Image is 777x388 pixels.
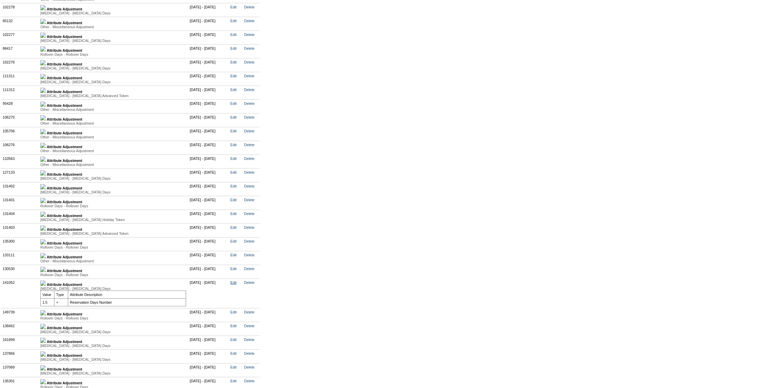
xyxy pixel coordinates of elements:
img: b_plus.gif [40,184,46,189]
a: Delete [244,19,255,23]
td: 106275 [1,113,39,127]
img: b_plus.gif [40,115,46,121]
td: 127133 [1,168,39,182]
td: [DATE] - [DATE] [188,349,229,363]
b: Attribute Adjustment [47,269,82,273]
div: Rollover Days - Rollover Days [40,52,186,56]
td: 141052 [1,278,39,308]
a: Delete [244,253,255,257]
a: Delete [244,33,255,37]
div: [MEDICAL_DATA] - [MEDICAL_DATA] Days [40,11,186,15]
a: Delete [244,310,255,314]
b: Attribute Adjustment [47,35,82,39]
img: b_plus.gif [40,253,46,258]
div: Rollover Days - Rollover Days [40,273,186,277]
img: b_plus.gif [40,365,46,371]
b: Attribute Adjustment [47,21,82,25]
td: [DATE] - [DATE] [188,72,229,86]
img: b_plus.gif [40,101,46,107]
td: 161899 [1,336,39,349]
td: 135300 [1,237,39,251]
td: Attribute Description [68,291,186,298]
b: Attribute Adjustment [47,7,82,11]
b: Attribute Adjustment [47,159,82,163]
td: [DATE] - [DATE] [188,86,229,99]
div: Other - Miscellaneous Adjustment [40,149,186,153]
a: Edit [230,184,236,188]
td: [DATE] - [DATE] [188,168,229,182]
td: 102278 [1,3,39,17]
a: Edit [230,143,236,147]
a: Edit [230,267,236,271]
td: 131401 [1,196,39,210]
td: [DATE] - [DATE] [188,265,229,278]
a: Delete [244,129,255,133]
b: Attribute Adjustment [47,340,82,344]
img: b_plus.gif [40,225,46,231]
div: [MEDICAL_DATA] - [MEDICAL_DATA] Days [40,66,186,70]
b: Attribute Adjustment [47,353,82,357]
a: Edit [230,365,236,369]
a: Delete [244,101,255,105]
td: [DATE] - [DATE] [188,141,229,155]
div: [MEDICAL_DATA] - [MEDICAL_DATA] Advanced Token [40,231,186,235]
a: Delete [244,351,255,355]
img: b_plus.gif [40,351,46,357]
a: Delete [244,115,255,119]
b: Attribute Adjustment [47,367,82,371]
a: Delete [244,143,255,147]
a: Delete [244,225,255,229]
img: b_plus.gif [40,33,46,38]
td: 111312 [1,86,39,99]
td: [DATE] - [DATE] [188,182,229,196]
div: Other - Miscellaneous Adjustment [40,135,186,139]
a: Edit [230,253,236,257]
td: [DATE] - [DATE] [188,223,229,237]
td: [DATE] - [DATE] [188,127,229,141]
div: Other - Miscellaneous Adjustment [40,163,186,167]
b: Attribute Adjustment [47,227,82,231]
td: 1.5 [41,298,54,306]
td: [DATE] - [DATE] [188,308,229,322]
div: Other - Miscellaneous Adjustment [40,25,186,29]
img: b_plus.gif [40,46,46,52]
div: [MEDICAL_DATA] - [MEDICAL_DATA] Holiday Token [40,218,186,222]
b: Attribute Adjustment [47,48,82,52]
a: Delete [244,170,255,174]
b: Attribute Adjustment [47,172,82,176]
td: 102277 [1,31,39,44]
b: Attribute Adjustment [47,381,82,385]
td: Type [54,291,68,298]
div: [MEDICAL_DATA] - [MEDICAL_DATA] Advanced Token [40,94,186,98]
td: [DATE] - [DATE] [188,113,229,127]
img: b_plus.gif [40,157,46,162]
a: Edit [230,324,236,328]
a: Edit [230,351,236,355]
img: b_plus.gif [40,170,46,176]
a: Delete [244,324,255,328]
img: b_plus.gif [40,60,46,66]
td: 131403 [1,223,39,237]
img: b_plus.gif [40,129,46,134]
div: [MEDICAL_DATA] - [MEDICAL_DATA] Days [40,344,186,348]
td: 131404 [1,210,39,223]
img: b_plus.gif [40,88,46,93]
div: Rollover Days - Rollover Days [40,245,186,249]
a: Edit [230,19,236,23]
a: Delete [244,379,255,383]
a: Edit [230,74,236,78]
b: Attribute Adjustment [47,145,82,149]
td: [DATE] - [DATE] [188,155,229,168]
td: 136662 [1,322,39,336]
td: [DATE] - [DATE] [188,237,229,251]
a: Delete [244,46,255,50]
img: b_plus.gif [40,143,46,148]
td: 106276 [1,141,39,155]
a: Delete [244,60,255,64]
td: [DATE] - [DATE] [188,44,229,58]
div: [MEDICAL_DATA] - [MEDICAL_DATA] Days [40,39,186,43]
td: 137866 [1,349,39,363]
a: Delete [244,198,255,202]
div: [MEDICAL_DATA] - [MEDICAL_DATA] Days [40,80,186,84]
a: Edit [230,46,236,50]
